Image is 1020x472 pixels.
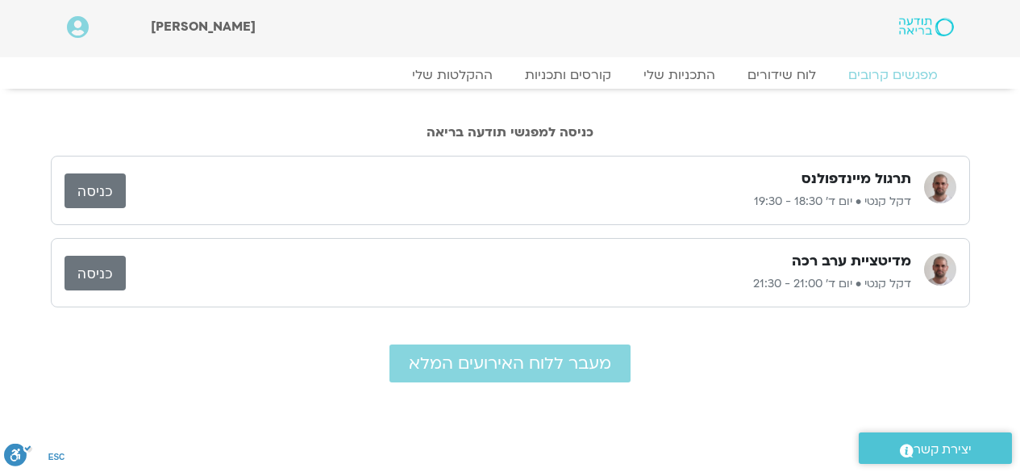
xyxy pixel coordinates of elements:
h3: תרגול מיינדפולנס [801,169,911,189]
span: יצירת קשר [914,439,972,461]
a: כניסה [65,256,126,290]
a: קורסים ותכניות [509,67,627,83]
h3: מדיטציית ערב רכה [792,252,911,271]
p: דקל קנטי • יום ד׳ 18:30 - 19:30 [126,192,911,211]
span: [PERSON_NAME] [151,18,256,36]
a: יצירת קשר [859,432,1012,464]
nav: Menu [67,67,954,83]
a: מעבר ללוח האירועים המלא [389,345,631,382]
p: דקל קנטי • יום ד׳ 21:00 - 21:30 [126,274,911,294]
img: דקל קנטי [924,253,956,286]
a: מפגשים קרובים [832,67,954,83]
a: ההקלטות שלי [396,67,509,83]
h2: כניסה למפגשי תודעה בריאה [51,125,970,140]
a: כניסה [65,173,126,208]
a: לוח שידורים [731,67,832,83]
a: התכניות שלי [627,67,731,83]
span: מעבר ללוח האירועים המלא [409,354,611,373]
img: דקל קנטי [924,171,956,203]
